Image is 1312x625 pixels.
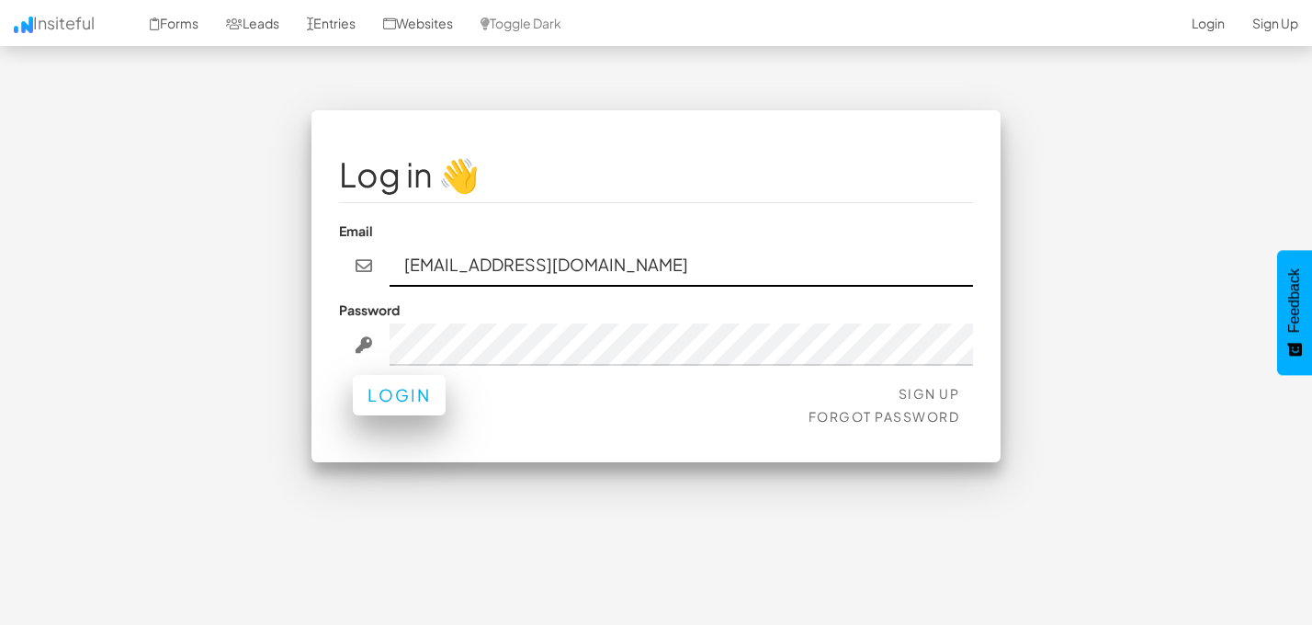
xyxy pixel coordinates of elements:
[339,156,973,193] h1: Log in 👋
[339,301,400,319] label: Password
[1286,268,1303,333] span: Feedback
[899,385,960,402] a: Sign Up
[339,222,373,240] label: Email
[390,244,974,287] input: john@doe.com
[1277,250,1312,375] button: Feedback - Show survey
[353,375,446,415] button: Login
[14,17,33,33] img: icon.png
[809,408,960,425] a: Forgot Password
